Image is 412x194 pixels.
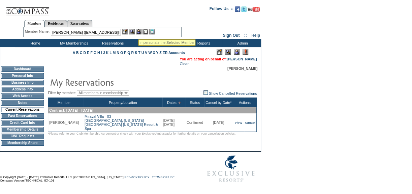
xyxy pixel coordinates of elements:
[93,39,131,47] td: Reservations
[223,33,240,38] a: Sign Out
[186,113,204,132] td: Confirmed
[48,91,76,95] span: Filter by member:
[24,20,45,27] a: Members
[136,29,141,34] img: Impersonate
[90,51,93,55] a: F
[222,39,261,47] td: Admin
[180,62,188,66] a: Clear
[243,49,248,55] img: Log Concern/Member Elevation
[80,51,83,55] a: C
[129,29,135,34] img: View
[225,49,231,55] img: View Mode
[101,51,102,55] a: I
[48,113,80,132] td: [PERSON_NAME]
[1,66,44,72] td: Dashboard
[138,51,140,55] a: T
[109,51,112,55] a: L
[141,51,144,55] a: U
[244,33,247,38] span: ::
[103,51,105,55] a: J
[248,7,260,12] img: Subscribe to our YouTube Channel
[190,101,200,105] a: Status
[6,2,50,16] img: Compass Home
[135,51,137,55] a: S
[180,57,257,61] font: You are acting on behalf of:
[122,29,128,34] img: b_edit.gif
[94,51,96,55] a: G
[205,101,231,105] a: Cancel by Date*
[251,33,260,38] a: Help
[148,51,152,55] a: W
[120,51,123,55] a: O
[1,87,44,92] td: Address Info
[49,108,93,112] span: Contract: [DATE] - [DATE]
[241,6,247,12] img: Follow us on Twitter
[227,66,257,71] span: [PERSON_NAME]
[139,40,194,45] div: Impersonate the Selected Member
[54,39,93,47] td: My Memberships
[1,140,44,146] td: Membership Share
[25,29,51,34] div: Member Name:
[184,39,222,47] td: Reports
[109,101,137,105] a: Property/Location
[1,100,44,106] td: Notes
[127,51,130,55] a: Q
[44,20,67,27] a: Residences
[76,51,79,55] a: B
[50,75,185,89] img: pgTtlMyReservations.gif
[1,127,44,132] td: Membership Details
[235,8,240,12] a: Become our fan on Facebook
[203,91,257,95] a: Show Cancelled Reservations
[73,51,75,55] a: A
[97,51,100,55] a: H
[117,51,119,55] a: N
[124,51,126,55] a: P
[131,39,184,47] td: Vacation Collection
[87,51,89,55] a: E
[203,90,208,95] img: chk_off.JPG
[177,102,181,104] img: Ascending
[149,29,155,34] img: b_calculator.gif
[1,113,44,119] td: Past Reservations
[235,6,240,12] img: Become our fan on Facebook
[162,113,186,132] td: [DATE] - [DATE]
[1,93,44,99] td: Web Access
[210,6,233,14] td: Follow Us ::
[245,120,256,124] a: cancel
[201,152,261,186] img: Exclusive Resorts
[1,80,44,85] td: Business Info
[153,51,155,55] a: X
[106,51,108,55] a: K
[163,51,185,55] a: ER Accounts
[142,29,148,34] img: Reservations
[241,8,247,12] a: Follow us on Twitter
[234,49,240,55] img: Impersonate
[145,51,147,55] a: V
[67,20,92,27] a: Reservations
[83,51,86,55] a: D
[233,98,257,108] th: Actions
[1,73,44,79] td: Personal Info
[124,175,149,179] a: PRIVACY POLICY
[167,101,177,105] a: Dates
[204,113,233,132] td: [DATE]
[235,120,242,124] a: view
[1,120,44,126] td: Credit Card Info
[58,101,71,105] a: Member
[113,51,116,55] a: M
[85,114,158,131] a: Miraval Villa - 03[GEOGRAPHIC_DATA], [US_STATE] - [GEOGRAPHIC_DATA] [US_STATE] Resort & Spa
[248,8,260,12] a: Subscribe to our YouTube Channel
[159,51,162,55] a: Z
[131,51,134,55] a: R
[227,57,257,61] a: [PERSON_NAME]
[15,39,54,47] td: Home
[1,134,44,139] td: CWL Requests
[217,49,222,55] img: Edit Mode
[1,107,44,112] td: Current Reservations
[156,51,158,55] a: Y
[152,175,175,179] a: TERMS OF USE
[48,132,235,135] span: *Please refer to your Club Membership Agreement or check with your Exclusive Ambassador for furth...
